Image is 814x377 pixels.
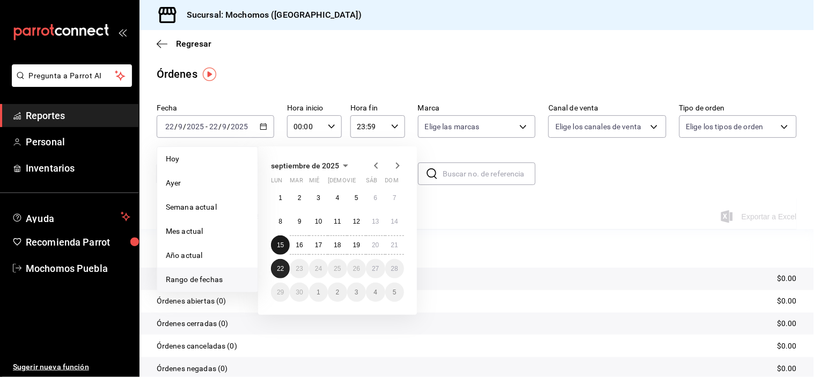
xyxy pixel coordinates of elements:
abbr: 10 de septiembre de 2025 [315,218,322,225]
abbr: 3 de septiembre de 2025 [317,194,320,202]
button: 22 de septiembre de 2025 [271,259,290,278]
abbr: 9 de septiembre de 2025 [298,218,302,225]
p: $0.00 [777,273,797,284]
span: / [183,122,186,131]
abbr: 15 de septiembre de 2025 [277,241,284,249]
span: Elige los tipos de orden [686,121,764,132]
abbr: 18 de septiembre de 2025 [334,241,341,249]
input: -- [222,122,228,131]
button: 10 de septiembre de 2025 [309,212,328,231]
div: Órdenes [157,66,197,82]
label: Canal de venta [548,105,666,112]
abbr: 16 de septiembre de 2025 [296,241,303,249]
abbr: 23 de septiembre de 2025 [296,265,303,272]
abbr: 24 de septiembre de 2025 [315,265,322,272]
label: Marca [418,105,536,112]
abbr: domingo [385,177,399,188]
span: Ayer [166,178,249,189]
button: 30 de septiembre de 2025 [290,283,309,302]
label: Hora fin [350,105,405,112]
p: $0.00 [777,318,797,329]
span: Elige las marcas [425,121,480,132]
button: 9 de septiembre de 2025 [290,212,309,231]
button: 2 de octubre de 2025 [328,283,347,302]
button: 5 de septiembre de 2025 [347,188,366,208]
abbr: 8 de septiembre de 2025 [278,218,282,225]
abbr: 4 de octubre de 2025 [373,289,377,296]
p: Órdenes abiertas (0) [157,295,226,307]
button: 1 de septiembre de 2025 [271,188,290,208]
abbr: 25 de septiembre de 2025 [334,265,341,272]
label: Fecha [157,105,274,112]
button: 20 de septiembre de 2025 [366,235,385,255]
span: Pregunta a Parrot AI [29,70,115,82]
abbr: jueves [328,177,391,188]
span: / [218,122,222,131]
span: Mes actual [166,226,249,237]
button: 3 de octubre de 2025 [347,283,366,302]
label: Hora inicio [287,105,342,112]
span: Rango de fechas [166,274,249,285]
abbr: martes [290,177,303,188]
button: 7 de septiembre de 2025 [385,188,404,208]
span: Semana actual [166,202,249,213]
abbr: 4 de septiembre de 2025 [336,194,340,202]
p: Resumen [157,242,797,255]
button: 26 de septiembre de 2025 [347,259,366,278]
abbr: 26 de septiembre de 2025 [353,265,360,272]
p: $0.00 [777,341,797,352]
button: 14 de septiembre de 2025 [385,212,404,231]
label: Tipo de orden [679,105,797,112]
button: 4 de octubre de 2025 [366,283,385,302]
input: Buscar no. de referencia [443,163,536,184]
abbr: 28 de septiembre de 2025 [391,265,398,272]
button: 21 de septiembre de 2025 [385,235,404,255]
button: 27 de septiembre de 2025 [366,259,385,278]
a: Pregunta a Parrot AI [8,78,132,89]
abbr: sábado [366,177,377,188]
h3: Sucursal: Mochomos ([GEOGRAPHIC_DATA]) [178,9,362,21]
abbr: 11 de septiembre de 2025 [334,218,341,225]
button: 1 de octubre de 2025 [309,283,328,302]
abbr: 1 de septiembre de 2025 [278,194,282,202]
button: 24 de septiembre de 2025 [309,259,328,278]
button: open_drawer_menu [118,28,127,36]
span: Hoy [166,153,249,165]
span: / [228,122,231,131]
button: septiembre de 2025 [271,159,352,172]
p: $0.00 [777,295,797,307]
span: / [174,122,178,131]
span: Año actual [166,250,249,261]
abbr: 20 de septiembre de 2025 [372,241,379,249]
button: 18 de septiembre de 2025 [328,235,347,255]
button: 11 de septiembre de 2025 [328,212,347,231]
button: 23 de septiembre de 2025 [290,259,309,278]
button: 4 de septiembre de 2025 [328,188,347,208]
abbr: 3 de octubre de 2025 [355,289,358,296]
abbr: 19 de septiembre de 2025 [353,241,360,249]
p: Órdenes canceladas (0) [157,341,237,352]
span: Ayuda [26,210,116,223]
input: ---- [231,122,249,131]
abbr: 14 de septiembre de 2025 [391,218,398,225]
abbr: 2 de octubre de 2025 [336,289,340,296]
input: -- [209,122,218,131]
input: -- [178,122,183,131]
abbr: 21 de septiembre de 2025 [391,241,398,249]
span: Inventarios [26,161,130,175]
span: - [206,122,208,131]
button: 28 de septiembre de 2025 [385,259,404,278]
button: 29 de septiembre de 2025 [271,283,290,302]
abbr: 17 de septiembre de 2025 [315,241,322,249]
abbr: 5 de octubre de 2025 [393,289,397,296]
span: Reportes [26,108,130,123]
span: Recomienda Parrot [26,235,130,249]
abbr: viernes [347,177,356,188]
button: Regresar [157,39,211,49]
abbr: 1 de octubre de 2025 [317,289,320,296]
button: 25 de septiembre de 2025 [328,259,347,278]
abbr: 13 de septiembre de 2025 [372,218,379,225]
button: 2 de septiembre de 2025 [290,188,309,208]
input: -- [165,122,174,131]
button: 8 de septiembre de 2025 [271,212,290,231]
